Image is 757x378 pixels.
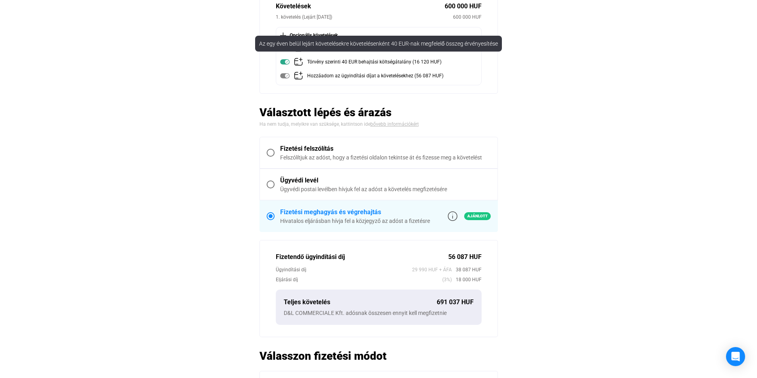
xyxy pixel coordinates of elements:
[276,2,445,11] div: Követelések
[280,176,491,185] div: Ügyvédi levél
[448,211,457,221] img: info-grey-outline
[370,121,419,127] a: bővebb információkért
[280,57,290,67] img: toggle-on
[284,309,474,317] div: D&L COMMERCIALE Kft. adósnak összesen ennyit kell megfizetnie
[452,276,482,284] span: 18 000 HUF
[307,71,443,81] div: Hozzáadom az ügyindítási díjat a követelésekhez (56 087 HUF)
[280,144,491,154] div: Fizetési felszólítás
[276,252,448,262] div: Fizetendő ügyindítási díj
[448,252,482,262] div: 56 087 HUF
[259,121,370,127] span: Ha nem tudja, melyikre van szüksége, kattintson ide
[276,276,442,284] div: Eljárási díj
[294,71,303,81] img: add-claim
[280,185,491,193] div: Ügyvédi postai levélben hívjuk fel az adóst a követelés megfizetésére
[255,36,502,52] div: Az egy éven belül lejárt követelésekre követelésenként 40 EUR-nak megfelelő összeg érvényesítése
[307,57,441,67] div: Törvény szerinti 40 EUR behajtási költségátalány (16 120 HUF)
[259,106,498,119] h2: Választott lépés és árazás
[280,71,290,81] img: toggle-on-disabled
[284,297,437,307] div: Teljes követelés
[452,266,482,274] span: 38 087 HUF
[280,207,430,217] div: Fizetési meghagyás és végrehajtás
[276,13,453,21] div: 1. követelés (Lejárt [DATE])
[259,349,498,363] h2: Válasszon fizetési módot
[445,2,482,11] div: 600 000 HUF
[294,57,303,67] img: add-claim
[412,266,452,274] span: 29 990 HUF + ÁFA
[276,266,412,274] div: Ügyindítási díj
[280,154,491,161] div: Felszólítjuk az adóst, hogy a fizetési oldalon tekintse át és fizesse meg a követelést
[442,276,452,284] span: (3%)
[448,211,491,221] a: info-grey-outlineAjánlott
[464,212,491,220] span: Ajánlott
[437,297,474,307] div: 691 037 HUF
[726,347,745,366] div: Open Intercom Messenger
[280,217,430,225] div: Hivatalos eljárásban hívja fel a közjegyző az adóst a fizetésre
[453,13,482,21] div: 600 000 HUF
